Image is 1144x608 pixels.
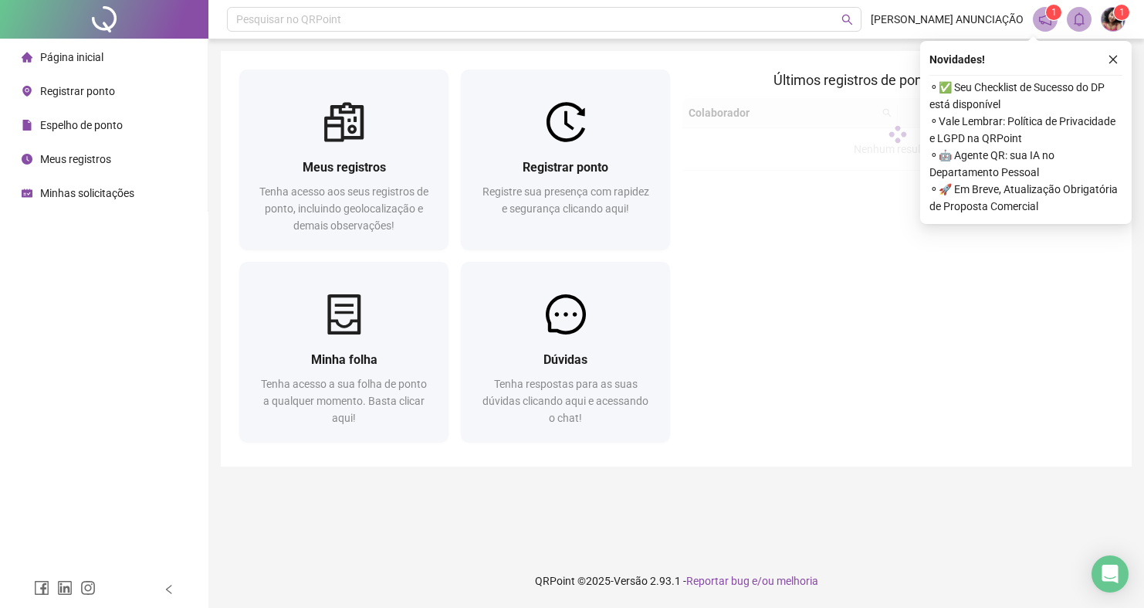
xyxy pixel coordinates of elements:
img: 90427 [1102,8,1125,31]
span: 1 [1051,7,1057,18]
span: Tenha acesso a sua folha de ponto a qualquer momento. Basta clicar aqui! [261,378,427,424]
span: Registrar ponto [523,160,608,175]
div: Open Intercom Messenger [1092,555,1129,593]
span: schedule [22,188,32,199]
span: Registre sua presença com rapidez e segurança clicando aqui! [482,185,649,215]
span: close [1108,54,1119,65]
a: Meus registrosTenha acesso aos seus registros de ponto, incluindo geolocalização e demais observa... [239,70,448,250]
a: DúvidasTenha respostas para as suas dúvidas clicando aqui e acessando o chat! [461,262,670,442]
span: 1 [1119,7,1125,18]
span: Dúvidas [543,352,587,367]
span: notification [1038,12,1052,26]
span: home [22,52,32,63]
span: ⚬ ✅ Seu Checklist de Sucesso do DP está disponível [929,79,1122,113]
span: Reportar bug e/ou melhoria [686,575,818,587]
span: ⚬ Vale Lembrar: Política de Privacidade e LGPD na QRPoint [929,113,1122,147]
span: Minhas solicitações [40,187,134,199]
a: Minha folhaTenha acesso a sua folha de ponto a qualquer momento. Basta clicar aqui! [239,262,448,442]
sup: 1 [1046,5,1061,20]
span: instagram [80,580,96,596]
footer: QRPoint © 2025 - 2.93.1 - [208,554,1144,608]
span: bell [1072,12,1086,26]
sup: Atualize o seu contato no menu Meus Dados [1114,5,1129,20]
span: clock-circle [22,154,32,165]
span: Meus registros [40,153,111,165]
span: ⚬ 🤖 Agente QR: sua IA no Departamento Pessoal [929,147,1122,181]
span: Novidades ! [929,51,985,68]
span: facebook [34,580,49,596]
a: Registrar pontoRegistre sua presença com rapidez e segurança clicando aqui! [461,70,670,250]
span: [PERSON_NAME] ANUNCIAÇÃO [871,11,1024,28]
span: Últimos registros de ponto sincronizados [773,72,1023,88]
span: linkedin [57,580,73,596]
span: file [22,120,32,131]
span: ⚬ 🚀 Em Breve, Atualização Obrigatória de Proposta Comercial [929,181,1122,215]
span: Versão [614,575,648,587]
span: Meus registros [303,160,386,175]
span: Minha folha [311,352,377,367]
span: search [841,14,853,25]
span: environment [22,86,32,97]
span: Tenha respostas para as suas dúvidas clicando aqui e acessando o chat! [482,378,648,424]
span: Espelho de ponto [40,119,123,131]
span: Tenha acesso aos seus registros de ponto, incluindo geolocalização e demais observações! [259,185,428,232]
span: left [164,584,174,595]
span: Página inicial [40,51,103,63]
span: Registrar ponto [40,85,115,97]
